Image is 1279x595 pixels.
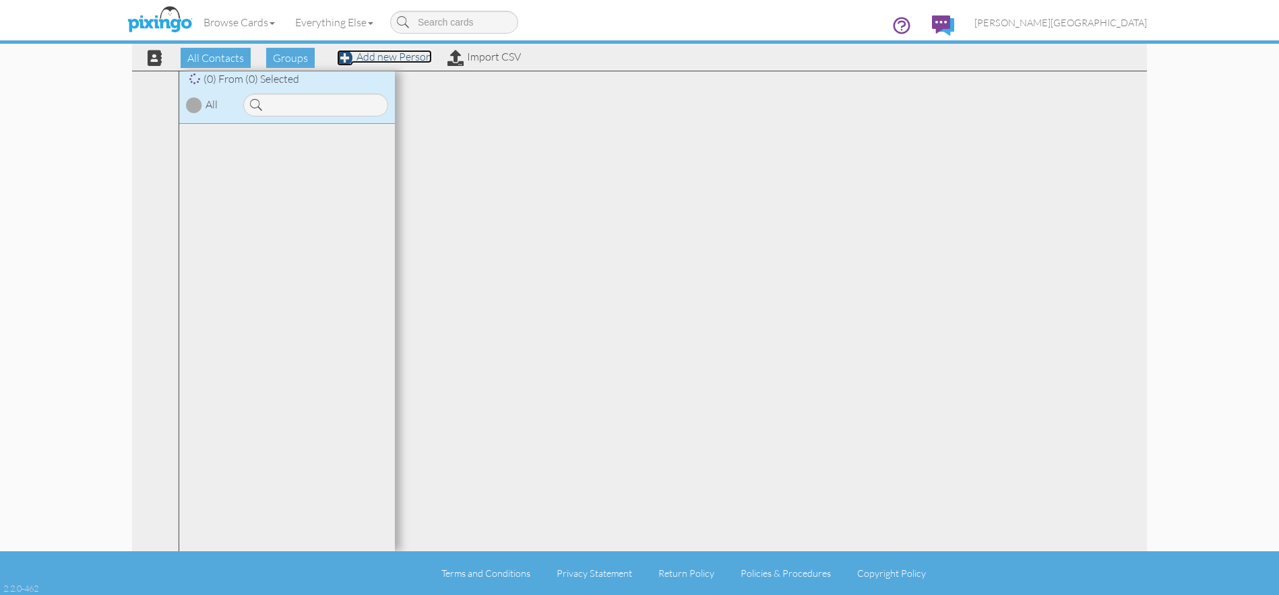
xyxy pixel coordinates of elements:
[557,567,632,579] a: Privacy Statement
[658,567,714,579] a: Return Policy
[285,5,383,39] a: Everything Else
[337,50,432,63] a: Add new Person
[390,11,518,34] input: Search cards
[179,71,395,87] div: (0) From
[266,48,315,68] span: Groups
[206,97,218,112] div: All
[245,72,299,85] span: (0) Selected
[741,567,831,579] a: Policies & Procedures
[974,17,1147,28] span: [PERSON_NAME][GEOGRAPHIC_DATA]
[3,582,38,594] div: 2.2.0-462
[932,15,954,36] img: comments.svg
[964,5,1157,40] a: [PERSON_NAME][GEOGRAPHIC_DATA]
[857,567,926,579] a: Copyright Policy
[447,50,521,63] a: Import CSV
[193,5,285,39] a: Browse Cards
[124,3,195,37] img: pixingo logo
[441,567,530,579] a: Terms and Conditions
[181,48,251,68] span: All Contacts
